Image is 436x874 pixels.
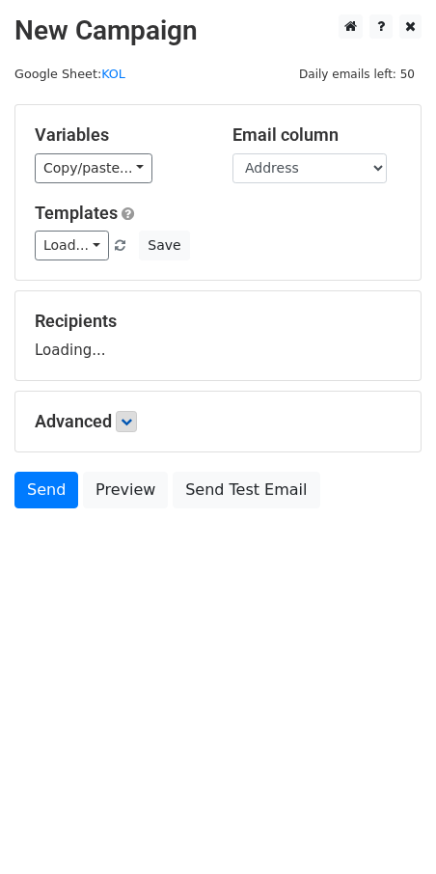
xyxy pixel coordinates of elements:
h2: New Campaign [14,14,422,47]
a: Copy/paste... [35,153,152,183]
button: Save [139,231,189,260]
h5: Advanced [35,411,401,432]
a: Send Test Email [173,472,319,508]
a: Daily emails left: 50 [292,67,422,81]
a: Send [14,472,78,508]
a: Preview [83,472,168,508]
h5: Variables [35,124,204,146]
a: Load... [35,231,109,260]
iframe: Chat Widget [340,781,436,874]
h5: Recipients [35,311,401,332]
a: KOL [101,67,125,81]
h5: Email column [232,124,401,146]
a: Templates [35,203,118,223]
span: Daily emails left: 50 [292,64,422,85]
small: Google Sheet: [14,67,125,81]
div: Loading... [35,311,401,361]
